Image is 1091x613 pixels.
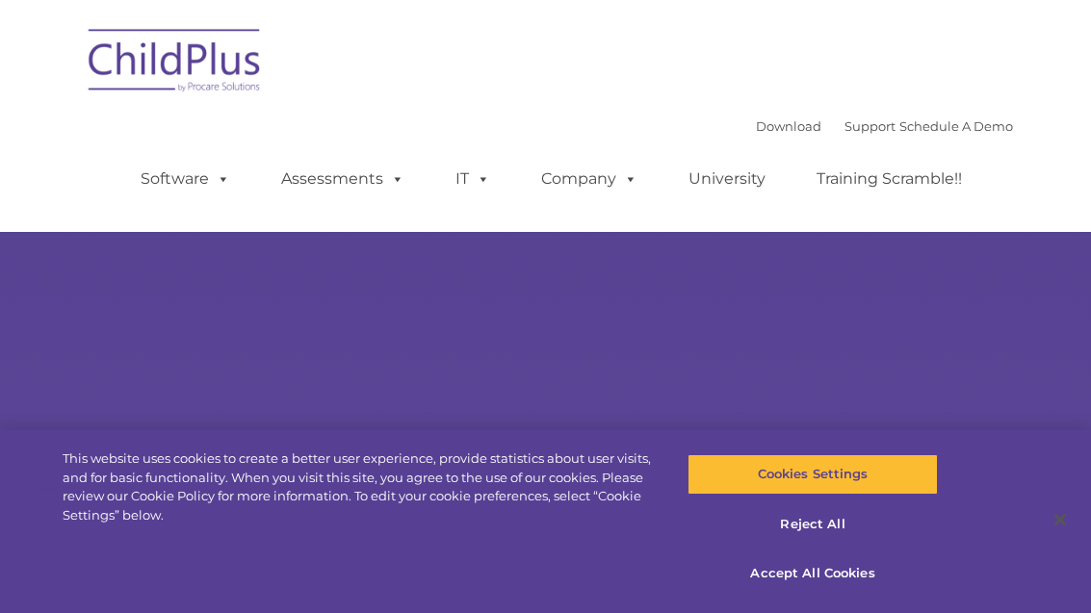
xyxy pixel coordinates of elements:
font: | [756,118,1013,134]
a: Support [844,118,896,134]
button: Accept All Cookies [688,553,939,594]
a: Software [121,160,249,198]
a: Company [522,160,657,198]
button: Reject All [688,504,939,545]
a: Schedule A Demo [899,118,1013,134]
a: Assessments [262,160,424,198]
button: Close [1039,498,1081,541]
div: This website uses cookies to create a better user experience, provide statistics about user visit... [63,449,655,524]
button: Cookies Settings [688,454,939,495]
a: University [669,160,785,198]
a: IT [436,160,509,198]
a: Training Scramble!! [797,160,981,198]
a: Download [756,118,821,134]
img: ChildPlus by Procare Solutions [79,15,272,112]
